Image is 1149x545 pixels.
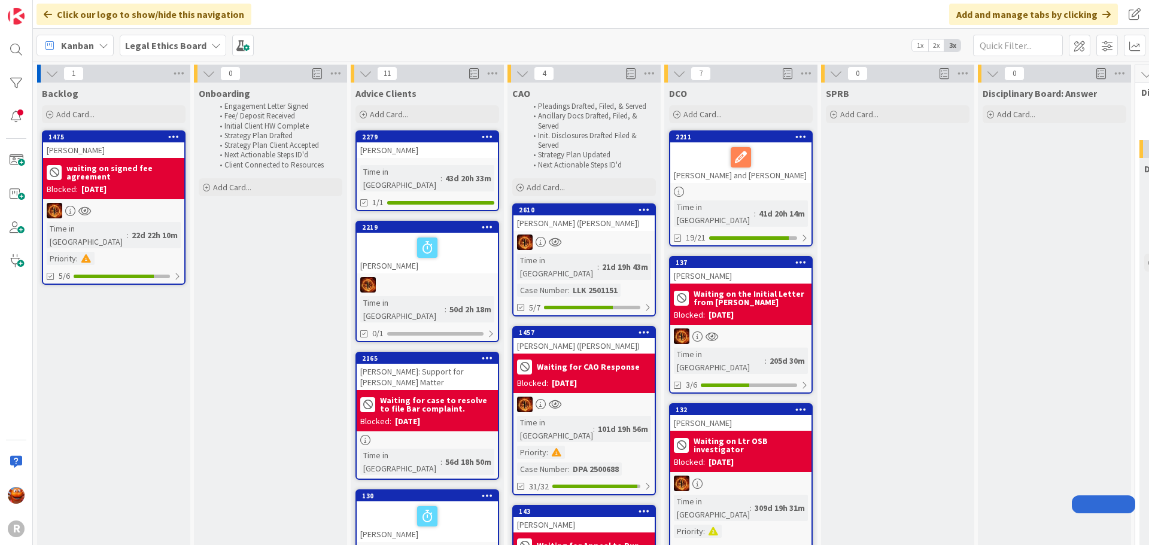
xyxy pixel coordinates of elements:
[125,39,206,51] b: Legal Ethics Board
[442,172,494,185] div: 43d 20h 33m
[570,284,621,297] div: LLK 2501151
[395,415,420,428] div: [DATE]
[372,327,384,340] span: 0/1
[512,87,530,99] span: CAO
[694,290,808,306] b: Waiting on the Initial Letter from [PERSON_NAME]
[43,132,184,142] div: 1475
[213,102,341,111] li: Engagement Letter Signed
[754,207,756,220] span: :
[517,446,546,459] div: Priority
[357,277,498,293] div: TR
[213,131,341,141] li: Strategy Plan Drafted
[360,277,376,293] img: TR
[127,229,129,242] span: :
[37,4,251,25] div: Click our logo to show/hide this navigation
[512,203,656,316] a: 2610[PERSON_NAME] ([PERSON_NAME])TRTime in [GEOGRAPHIC_DATA]:21d 19h 43mCase Number:LLK 25011515/7
[597,260,599,273] span: :
[357,364,498,390] div: [PERSON_NAME]: Support for [PERSON_NAME] Matter
[213,182,251,193] span: Add Card...
[599,260,651,273] div: 21d 19h 43m
[445,303,446,316] span: :
[529,302,540,314] span: 5/7
[756,207,808,220] div: 41d 20h 14m
[66,164,181,181] b: waiting on signed fee agreement
[691,66,711,81] span: 7
[370,109,408,120] span: Add Card...
[48,133,184,141] div: 1475
[997,109,1035,120] span: Add Card...
[568,284,570,297] span: :
[377,66,397,81] span: 11
[59,270,70,282] span: 5/6
[357,491,498,501] div: 130
[360,165,440,191] div: Time in [GEOGRAPHIC_DATA]
[840,109,879,120] span: Add Card...
[513,327,655,354] div: 1457[PERSON_NAME] ([PERSON_NAME])
[47,203,62,218] img: TR
[42,87,78,99] span: Backlog
[519,328,655,337] div: 1457
[670,476,811,491] div: TR
[362,133,498,141] div: 2279
[357,353,498,390] div: 2165[PERSON_NAME]: Support for [PERSON_NAME] Matter
[380,396,494,413] b: Waiting for case to resolve to file Bar complaint.
[513,397,655,412] div: TR
[362,492,498,500] div: 130
[362,354,498,363] div: 2165
[213,121,341,131] li: Initial Client HW Complete
[674,328,689,344] img: TR
[674,476,689,491] img: TR
[912,39,928,51] span: 1x
[357,222,498,233] div: 2219
[61,38,94,53] span: Kanban
[1004,66,1025,81] span: 0
[670,257,811,268] div: 137
[694,437,808,453] b: Waiting on Ltr OSB investigator
[670,257,811,284] div: 137[PERSON_NAME]
[440,172,442,185] span: :
[674,348,765,374] div: Time in [GEOGRAPHIC_DATA]
[709,309,734,321] div: [DATE]
[826,87,849,99] span: SPRB
[517,397,533,412] img: TR
[355,221,499,342] a: 2219[PERSON_NAME]TRTime in [GEOGRAPHIC_DATA]:50d 2h 18m0/1
[360,449,440,475] div: Time in [GEOGRAPHIC_DATA]
[676,133,811,141] div: 2211
[517,416,593,442] div: Time in [GEOGRAPHIC_DATA]
[674,495,750,521] div: Time in [GEOGRAPHIC_DATA]
[213,150,341,160] li: Next Actionable Steps ID'd
[513,327,655,338] div: 1457
[357,222,498,273] div: 2219[PERSON_NAME]
[517,254,597,280] div: Time in [GEOGRAPHIC_DATA]
[674,525,703,538] div: Priority
[42,130,186,285] a: 1475[PERSON_NAME]waiting on signed fee agreementBlocked:[DATE]TRTime in [GEOGRAPHIC_DATA]:22d 22h...
[213,111,341,121] li: Fee/ Deposit Received
[674,456,705,468] div: Blocked:
[676,258,811,267] div: 137
[669,130,813,246] a: 2211[PERSON_NAME] and [PERSON_NAME]Time in [GEOGRAPHIC_DATA]:41d 20h 14m19/21
[362,223,498,232] div: 2219
[847,66,868,81] span: 0
[513,506,655,517] div: 143
[527,102,654,111] li: Pleadings Drafted, Filed, & Served
[568,462,570,476] span: :
[357,491,498,542] div: 130[PERSON_NAME]
[8,520,25,537] div: R
[357,353,498,364] div: 2165
[355,130,499,211] a: 2279[PERSON_NAME]Time in [GEOGRAPHIC_DATA]:43d 20h 33m1/1
[517,377,548,389] div: Blocked:
[686,379,697,391] span: 3/6
[76,252,78,265] span: :
[442,455,494,468] div: 56d 18h 50m
[944,39,960,51] span: 3x
[8,487,25,504] img: KA
[8,8,25,25] img: Visit kanbanzone.com
[767,354,808,367] div: 205d 30m
[527,160,654,170] li: Next Actionable Steps ID'd
[674,309,705,321] div: Blocked:
[669,87,687,99] span: DCO
[517,462,568,476] div: Case Number
[669,256,813,394] a: 137[PERSON_NAME]Waiting on the Initial Letter from [PERSON_NAME]Blocked:[DATE]TRTime in [GEOGRAPH...
[686,232,706,244] span: 19/21
[220,66,241,81] span: 0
